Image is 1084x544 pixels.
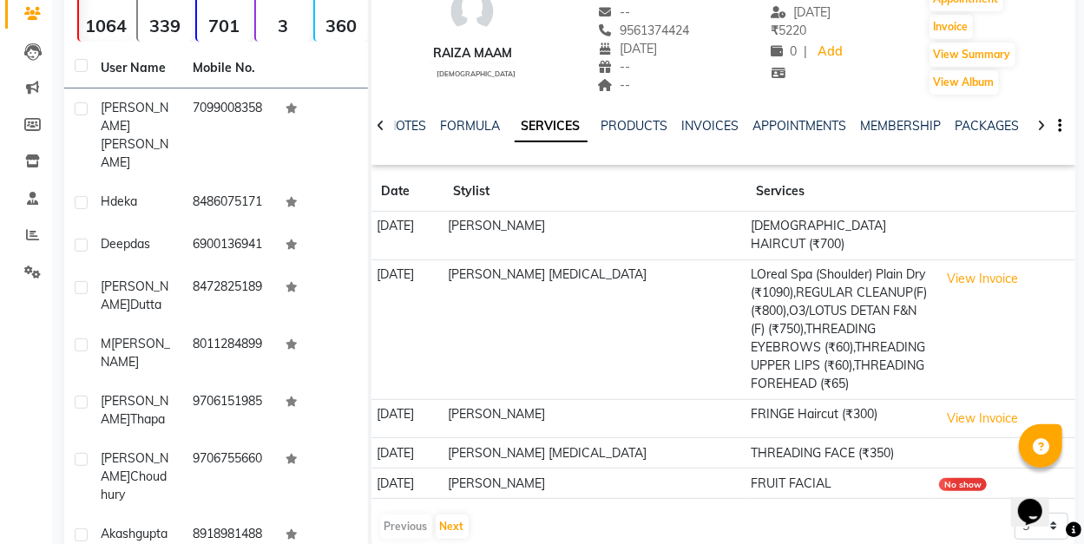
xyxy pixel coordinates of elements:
strong: 339 [138,15,192,36]
strong: 701 [197,15,251,36]
span: gupta [135,526,168,541]
button: Next [436,515,469,539]
a: MEMBERSHIP [861,118,942,134]
span: 9561374424 [597,23,689,38]
span: | [805,43,808,61]
strong: 1064 [79,15,133,36]
span: -- [597,59,630,75]
td: [PERSON_NAME] [443,212,746,260]
iframe: chat widget [1011,475,1067,527]
span: [DATE] [772,4,831,20]
span: [PERSON_NAME] [101,450,168,484]
span: -- [597,4,630,20]
td: [PERSON_NAME] [MEDICAL_DATA] [443,438,746,469]
td: [DATE] [371,438,443,469]
button: Invoice [930,15,973,39]
span: deka [110,193,137,209]
a: Add [815,40,845,64]
th: Services [746,172,934,212]
td: [DATE] [371,469,443,499]
td: [PERSON_NAME] [443,469,746,499]
a: PRODUCTS [601,118,668,134]
span: [DATE] [597,41,657,56]
span: Akash [101,526,135,541]
td: 7099008358 [183,88,276,182]
span: M [101,336,111,351]
td: [DEMOGRAPHIC_DATA] HAIRCUT (₹700) [746,212,934,260]
a: PACKAGES [956,118,1020,134]
div: No show [939,478,987,491]
a: APPOINTMENTS [753,118,847,134]
th: User Name [90,49,183,88]
span: Thapa [130,411,165,427]
th: Date [371,172,443,212]
td: [DATE] [371,399,443,438]
span: 5220 [772,23,807,38]
span: [PERSON_NAME] [101,336,170,370]
td: 9706151985 [183,382,276,439]
button: View Invoice [939,265,1026,292]
button: View Invoice [939,405,1026,432]
td: FRINGE Haircut (₹300) [746,399,934,438]
td: [PERSON_NAME] [443,399,746,438]
span: [PERSON_NAME] [101,279,168,312]
span: Choudhury [101,469,167,502]
span: [DEMOGRAPHIC_DATA] [437,69,516,78]
td: [PERSON_NAME] [MEDICAL_DATA] [443,259,746,399]
div: raiza maam [430,44,516,62]
span: [PERSON_NAME] [101,393,168,427]
td: FRUIT FACIAL [746,469,934,499]
span: H [101,193,110,209]
td: 9706755660 [183,439,276,515]
td: 8472825189 [183,267,276,324]
td: 8486075171 [183,182,276,225]
strong: 360 [315,15,369,36]
span: das [130,236,150,252]
button: View Summary [930,43,1015,67]
span: [PERSON_NAME] [101,100,168,134]
a: FORMULA [441,118,501,134]
td: 8011284899 [183,324,276,382]
span: deep [101,236,130,252]
a: SERVICES [515,111,588,142]
span: [PERSON_NAME] [101,136,168,170]
td: [DATE] [371,259,443,399]
td: THREADING FACE (₹350) [746,438,934,469]
span: -- [597,77,630,93]
th: Stylist [443,172,746,212]
td: [DATE] [371,212,443,260]
span: Dutta [130,297,161,312]
a: NOTES [388,118,427,134]
td: LOreal Spa (Shoulder) Plain Dry (₹1090),REGULAR CLEANUP(F) (₹800),O3/LOTUS DETAN F&N (F) (₹750),T... [746,259,934,399]
td: 6900136941 [183,225,276,267]
th: Mobile No. [183,49,276,88]
strong: 3 [256,15,310,36]
a: INVOICES [682,118,739,134]
button: View Album [930,70,999,95]
span: 0 [772,43,798,59]
span: ₹ [772,23,779,38]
